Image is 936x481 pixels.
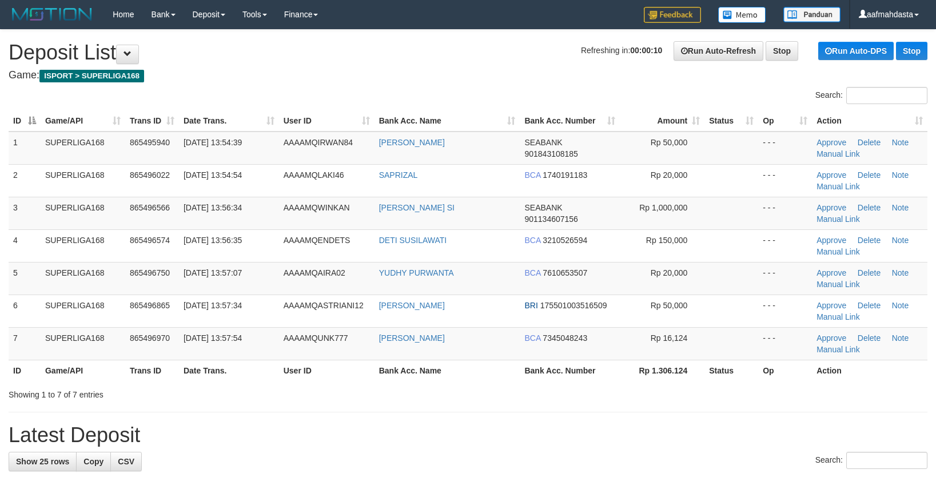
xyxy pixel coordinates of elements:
td: SUPERLIGA168 [41,229,125,262]
label: Search: [815,87,927,104]
h1: Latest Deposit [9,424,927,447]
span: Copy 901843108185 to clipboard [524,149,577,158]
a: Manual Link [816,214,860,224]
th: User ID [279,360,375,381]
td: 6 [9,295,41,327]
a: YUDHY PURWANTA [379,268,454,277]
span: Rp 20,000 [651,170,688,180]
td: 2 [9,164,41,197]
span: AAAAMQUNK777 [284,333,348,343]
th: Op [758,360,812,381]
span: Rp 1,000,000 [639,203,687,212]
a: DETI SUSILAWATI [379,236,447,245]
th: Status: activate to sort column ascending [704,110,758,132]
td: 5 [9,262,41,295]
input: Search: [846,452,927,469]
th: Game/API: activate to sort column ascending [41,110,125,132]
a: Note [892,138,909,147]
span: Refreshing in: [581,46,662,55]
span: BRI [524,301,537,310]
span: [DATE] 13:56:34 [184,203,242,212]
input: Search: [846,87,927,104]
a: Approve [816,236,846,245]
td: SUPERLIGA168 [41,164,125,197]
a: Note [892,203,909,212]
div: Showing 1 to 7 of 7 entries [9,384,381,400]
th: Amount: activate to sort column ascending [620,110,704,132]
a: Stop [896,42,927,60]
h1: Deposit List [9,41,927,64]
span: AAAAMQLAKI46 [284,170,344,180]
a: Manual Link [816,182,860,191]
span: BCA [524,333,540,343]
td: 4 [9,229,41,262]
th: ID [9,360,41,381]
td: SUPERLIGA168 [41,295,125,327]
a: Manual Link [816,149,860,158]
span: Copy 7345048243 to clipboard [543,333,587,343]
th: Op: activate to sort column ascending [758,110,812,132]
span: Rp 20,000 [651,268,688,277]
span: CSV [118,457,134,466]
td: - - - [758,262,812,295]
th: Trans ID [125,360,179,381]
td: 7 [9,327,41,360]
td: SUPERLIGA168 [41,132,125,165]
a: Approve [816,333,846,343]
a: Note [892,268,909,277]
strong: 00:00:10 [630,46,662,55]
td: - - - [758,229,812,262]
span: AAAAMQIRWAN84 [284,138,353,147]
a: Run Auto-Refresh [674,41,763,61]
span: Copy 7610653507 to clipboard [543,268,587,277]
a: Delete [858,170,881,180]
a: Stop [766,41,798,61]
span: 865496022 [130,170,170,180]
img: Button%20Memo.svg [718,7,766,23]
a: Approve [816,170,846,180]
th: Trans ID: activate to sort column ascending [125,110,179,132]
a: Delete [858,301,881,310]
span: 865495940 [130,138,170,147]
span: [DATE] 13:56:35 [184,236,242,245]
a: CSV [110,452,142,471]
img: Feedback.jpg [644,7,701,23]
span: ISPORT > SUPERLIGA168 [39,70,144,82]
th: Action: activate to sort column ascending [812,110,927,132]
span: 865496750 [130,268,170,277]
td: SUPERLIGA168 [41,262,125,295]
a: Manual Link [816,247,860,256]
a: Manual Link [816,280,860,289]
span: Copy 901134607156 to clipboard [524,214,577,224]
span: [DATE] 13:57:54 [184,333,242,343]
span: SEABANK [524,138,562,147]
span: SEABANK [524,203,562,212]
th: User ID: activate to sort column ascending [279,110,375,132]
span: 865496566 [130,203,170,212]
span: Rp 16,124 [651,333,688,343]
th: Bank Acc. Number: activate to sort column ascending [520,110,620,132]
a: Delete [858,138,881,147]
span: BCA [524,236,540,245]
span: BCA [524,170,540,180]
th: Bank Acc. Number [520,360,620,381]
span: [DATE] 13:54:39 [184,138,242,147]
span: AAAAMQASTRIANI12 [284,301,364,310]
a: [PERSON_NAME] [379,333,445,343]
span: [DATE] 13:54:54 [184,170,242,180]
th: Status [704,360,758,381]
th: Date Trans. [179,360,279,381]
a: Approve [816,203,846,212]
a: Delete [858,203,881,212]
td: - - - [758,164,812,197]
span: Rp 150,000 [646,236,687,245]
th: Action [812,360,927,381]
span: Copy 175501003516509 to clipboard [540,301,607,310]
label: Search: [815,452,927,469]
a: Approve [816,301,846,310]
a: Approve [816,268,846,277]
a: Delete [858,333,881,343]
span: AAAAMQAIRA02 [284,268,345,277]
a: Note [892,236,909,245]
a: Show 25 rows [9,452,77,471]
